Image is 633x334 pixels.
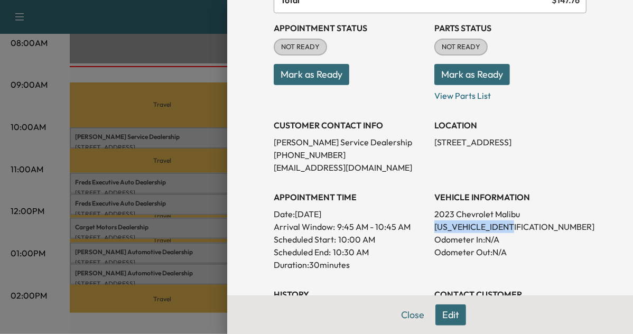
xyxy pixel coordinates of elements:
[394,304,431,326] button: Close
[434,136,587,149] p: [STREET_ADDRESS]
[434,246,587,258] p: Odometer Out: N/A
[274,136,426,149] p: [PERSON_NAME] Service Dealership
[338,233,375,246] p: 10:00 AM
[274,64,349,85] button: Mark as Ready
[337,220,411,233] span: 9:45 AM - 10:45 AM
[434,233,587,246] p: Odometer In: N/A
[434,288,587,301] h3: CONTACT CUSTOMER
[274,119,426,132] h3: CUSTOMER CONTACT INFO
[333,246,369,258] p: 10:30 AM
[274,233,336,246] p: Scheduled Start:
[435,42,487,52] span: NOT READY
[274,149,426,161] p: [PHONE_NUMBER]
[434,64,510,85] button: Mark as Ready
[274,288,426,301] h3: History
[274,22,426,34] h3: Appointment Status
[434,220,587,233] p: [US_VEHICLE_IDENTIFICATION_NUMBER]
[274,246,331,258] p: Scheduled End:
[434,22,587,34] h3: Parts Status
[274,220,426,233] p: Arrival Window:
[434,85,587,102] p: View Parts List
[274,191,426,203] h3: APPOINTMENT TIME
[274,208,426,220] p: Date: [DATE]
[435,304,466,326] button: Edit
[434,208,587,220] p: 2023 Chevrolet Malibu
[274,161,426,174] p: [EMAIL_ADDRESS][DOMAIN_NAME]
[275,42,326,52] span: NOT READY
[434,191,587,203] h3: VEHICLE INFORMATION
[434,119,587,132] h3: LOCATION
[274,258,426,271] p: Duration: 30 minutes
